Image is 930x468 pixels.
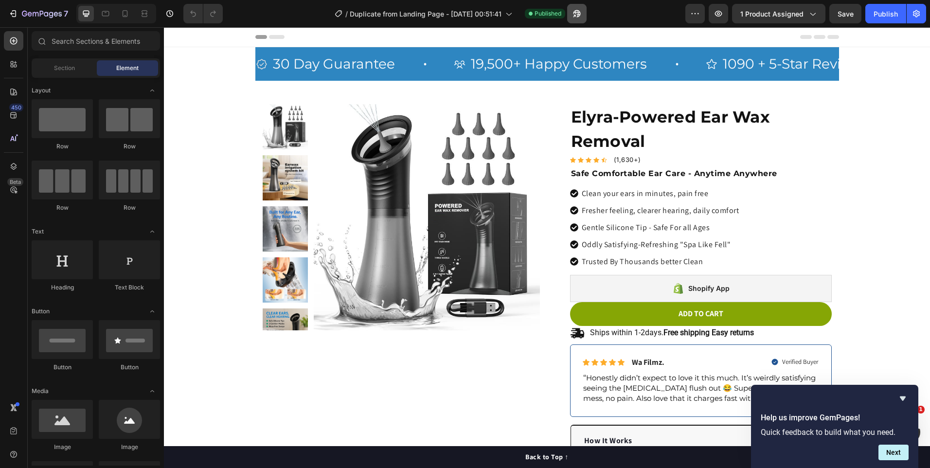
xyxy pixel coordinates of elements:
[865,4,906,23] button: Publish
[64,8,68,19] p: 7
[878,445,909,460] button: Next question
[418,212,575,223] p: Oddly Satisfying-Refreshing "Spa Like Fell"
[468,330,501,341] p: Wa Filmz.
[420,408,468,419] p: How It Works
[32,307,50,316] span: Button
[407,141,667,152] p: Safe Comfortable Ear Care - Anytime Anywhere
[419,346,655,376] p: “
[32,387,49,396] span: Media
[144,304,160,319] span: Toggle open
[99,363,160,372] div: Button
[345,9,348,19] span: /
[524,255,566,267] div: Shopify App
[418,229,575,240] p: Trusted By Thousands better Clean
[144,224,160,239] span: Toggle open
[32,203,93,212] div: Row
[144,383,160,399] span: Toggle open
[99,283,160,292] div: Text Block
[32,142,93,151] div: Row
[54,64,75,72] span: Section
[515,282,559,292] div: Add to cart
[406,275,668,299] button: Add to cart
[917,406,925,414] span: 1
[418,161,575,172] p: Clean your ears in minutes, pain free
[761,428,909,437] p: Quick feedback to build what you need.
[500,301,590,310] strong: Free shipping Easy returns
[7,178,23,186] div: Beta
[9,104,23,111] div: 450
[164,27,930,468] iframe: Design area
[559,27,704,46] p: 1090 + 5-Star Reviews
[99,443,160,451] div: Image
[418,195,575,206] p: Gentle Silicone Tip - Safe For all Ages
[32,227,44,236] span: Text
[4,4,72,23] button: 7
[761,412,909,424] h2: Help us improve GemPages!
[32,86,51,95] span: Layout
[350,9,501,19] span: Duplicate from Landing Page - [DATE] 00:51:41
[183,4,223,23] div: Undo/Redo
[618,331,654,339] p: Verified Buyer
[116,64,139,72] span: Element
[426,301,590,311] p: Ships within 1-2days.
[450,128,477,138] p: (1,630+)
[32,283,93,292] div: Heading
[829,4,861,23] button: Save
[740,9,804,19] span: 1 product assigned
[32,31,160,51] input: Search Sections & Elements
[418,178,575,189] p: Fresher feeling, clearer hearing, daily comfort
[406,77,668,127] h1: Elyra-Powered Ear Wax Removal
[874,9,898,19] div: Publish
[732,4,825,23] button: 1 product assigned
[32,443,93,451] div: Image
[99,203,160,212] div: Row
[99,142,160,151] div: Row
[144,83,160,98] span: Toggle open
[32,363,93,372] div: Button
[761,393,909,460] div: Help us improve GemPages!
[838,10,854,18] span: Save
[419,346,652,376] span: Honestly didn’t expect to love it this much. It’s weirdly satisfying seeing the [MEDICAL_DATA] fl...
[307,27,483,46] p: 19,500+ Happy Customers
[361,425,405,435] div: Back to Top ↑
[535,9,561,18] span: Published
[897,393,909,404] button: Hide survey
